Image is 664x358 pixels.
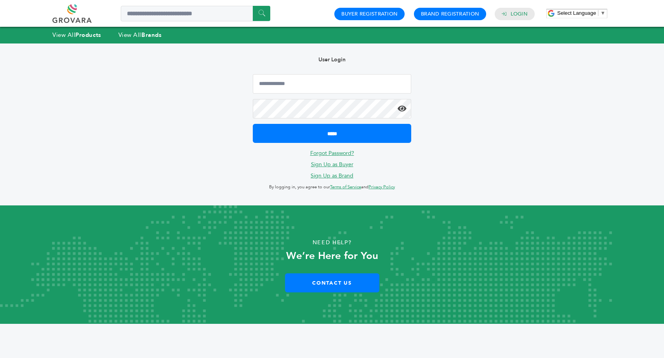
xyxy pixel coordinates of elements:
p: By logging in, you agree to our and [253,182,411,192]
a: Terms of Service [330,184,361,190]
input: Password [253,99,411,118]
strong: Products [75,31,101,39]
span: Select Language [557,10,596,16]
a: Brand Registration [421,10,479,17]
strong: Brands [141,31,162,39]
a: Forgot Password? [310,149,354,157]
a: View AllProducts [52,31,101,39]
b: User Login [318,56,346,63]
a: Buyer Registration [341,10,398,17]
a: Select Language​ [557,10,605,16]
p: Need Help? [33,237,631,249]
span: ▼ [600,10,605,16]
a: View AllBrands [118,31,162,39]
a: Privacy Policy [369,184,395,190]
strong: We’re Here for You [286,249,378,263]
a: Login [511,10,528,17]
input: Email Address [253,74,411,94]
a: Sign Up as Buyer [311,161,353,168]
a: Contact Us [285,273,379,292]
input: Search a product or brand... [121,6,270,21]
a: Sign Up as Brand [311,172,353,179]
